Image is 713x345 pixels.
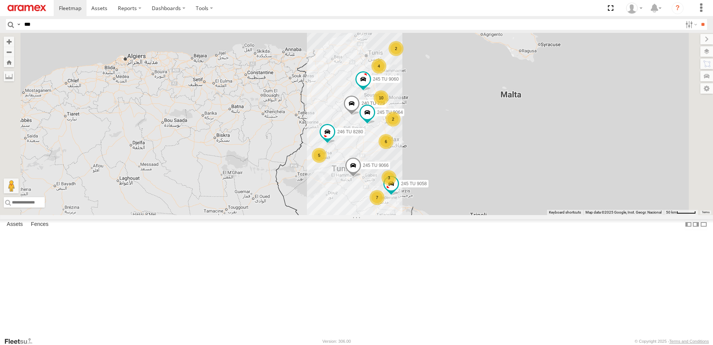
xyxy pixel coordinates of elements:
[4,178,19,193] button: Drag Pegman onto the map to open Street View
[323,339,351,344] div: Version: 306.00
[700,219,707,230] label: Hide Summary Table
[374,90,389,105] div: 10
[669,339,709,344] a: Terms and Conditions
[389,41,403,56] div: 2
[361,101,385,106] span: 240 TU 779
[692,219,700,230] label: Dock Summary Table to the Right
[373,77,399,82] span: 245 TU 9060
[685,219,692,230] label: Dock Summary Table to the Left
[386,112,401,127] div: 2
[702,211,710,214] a: Terms (opens in new tab)
[3,219,26,230] label: Assets
[700,83,713,94] label: Map Settings
[363,163,389,168] span: 245 TU 9066
[370,190,384,205] div: 7
[16,19,22,30] label: Search Query
[371,59,386,74] div: 4
[401,181,427,186] span: 245 TU 9058
[381,170,396,185] div: 3
[4,47,14,57] button: Zoom out
[312,148,327,163] div: 5
[377,110,403,115] span: 245 TU 9064
[672,2,684,14] i: ?
[635,339,709,344] div: © Copyright 2025 -
[4,57,14,67] button: Zoom Home
[4,37,14,47] button: Zoom in
[4,71,14,81] label: Measure
[585,210,662,214] span: Map data ©2025 Google, Inst. Geogr. Nacional
[682,19,698,30] label: Search Filter Options
[664,210,698,215] button: Map Scale: 50 km per 48 pixels
[624,3,645,14] div: Nejah Benkhalifa
[7,5,46,11] img: aramex-logo.svg
[4,338,38,345] a: Visit our Website
[337,129,363,134] span: 246 TU 8280
[666,210,676,214] span: 50 km
[549,210,581,215] button: Keyboard shortcuts
[27,219,52,230] label: Fences
[379,134,393,149] div: 6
